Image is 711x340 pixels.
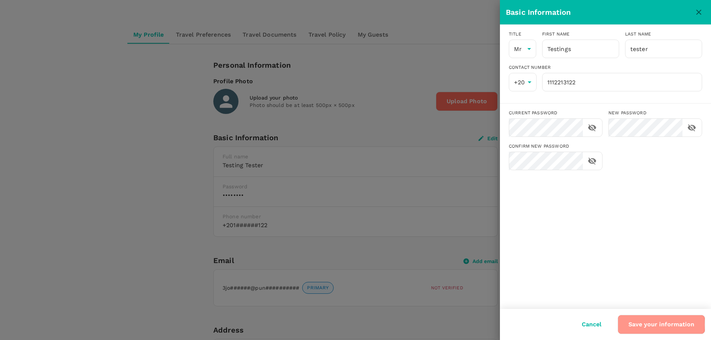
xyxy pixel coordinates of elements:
button: toggle password visibility [586,155,598,167]
div: New password [608,110,702,117]
div: Title [509,31,536,38]
div: Contact Number [509,64,702,71]
button: close [692,6,705,18]
div: Mr [509,40,536,58]
button: toggle password visibility [685,121,698,134]
span: +20 [514,79,525,86]
div: Last name [625,31,702,38]
button: toggle password visibility [586,121,598,134]
button: Save your information [618,315,705,334]
div: Current password [509,110,602,117]
div: +20 [509,73,537,91]
button: Cancel [571,315,612,334]
div: First name [542,31,619,38]
div: Basic Information [506,6,692,18]
div: Confirm new password [509,143,602,150]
